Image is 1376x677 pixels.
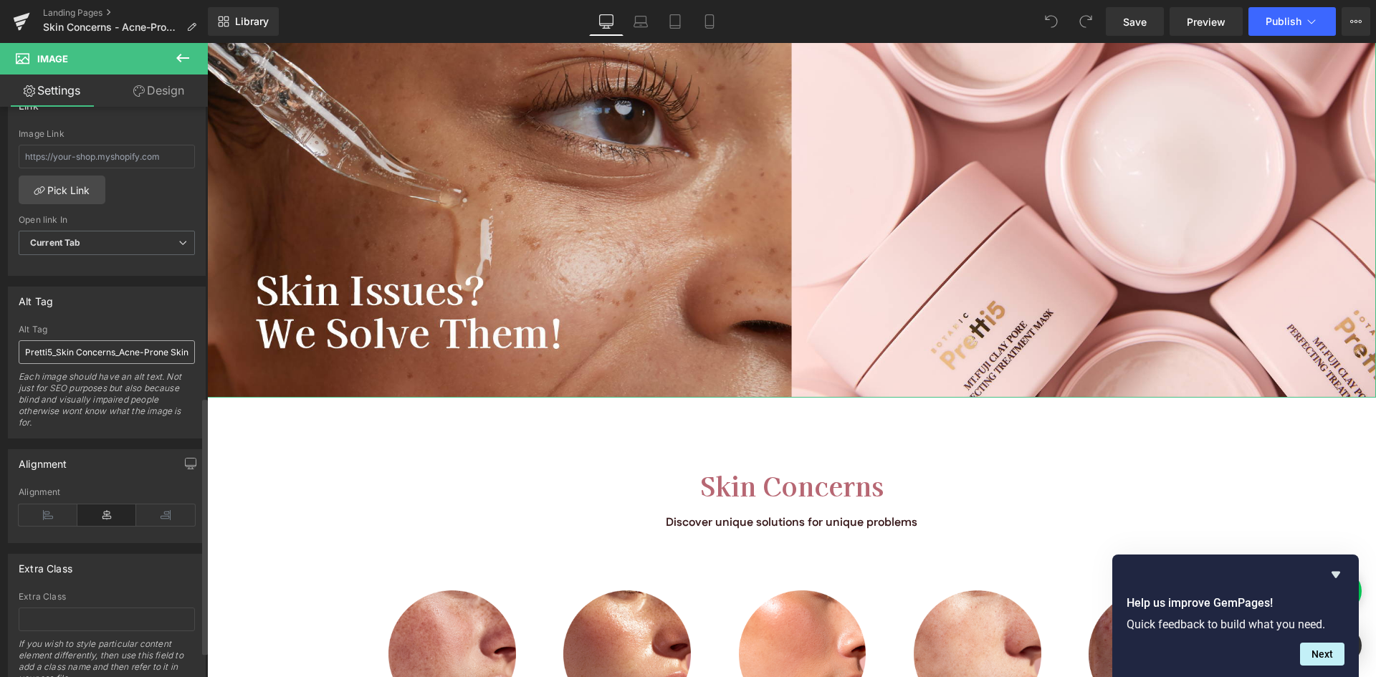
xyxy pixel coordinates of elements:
div: Alignment [19,487,195,497]
span: Image [37,53,68,64]
a: Tablet [658,7,692,36]
input: Your alt tags go here [19,340,195,364]
button: Next question [1300,643,1344,666]
b: Current Tab [30,237,81,248]
img: Pretti5_Skin Concerns_Dry Skin [181,547,309,677]
button: Undo [1037,7,1066,36]
a: Laptop [623,7,658,36]
img: Pretti5_Skin Concerns_Oily Skin [356,547,484,677]
p: Quick feedback to build what you need. [1127,618,1344,631]
span: Library [235,15,269,28]
img: Pretti5_Skin Concerns_Acne-Prone Skin [881,547,1009,675]
h2: Help us improve GemPages! [1127,595,1344,612]
button: More [1342,7,1370,36]
a: Mobile [692,7,727,36]
a: Preview [1170,7,1243,36]
div: Alignment [19,450,67,470]
div: Each image should have an alt text. Not just for SEO purposes but also because blind and visually... [19,371,195,438]
a: Landing Pages [43,7,208,19]
div: Alt Tag [19,287,53,307]
span: Skin Concerns - Acne-Prone Skin [43,21,181,33]
div: Discover unique solutions for unique problems [166,471,1004,489]
a: New Library [208,7,279,36]
div: Open link In [19,215,195,225]
a: Pick Link [19,176,105,204]
button: Hide survey [1327,566,1344,583]
button: Publish [1248,7,1336,36]
div: Extra Class [19,592,195,602]
div: Help us improve GemPages! [1127,566,1344,666]
a: Desktop [589,7,623,36]
div: Alt Tag [19,325,195,335]
span: Skin Concerns [493,423,677,461]
span: Save [1123,14,1147,29]
span: Preview [1187,14,1225,29]
button: Redo [1071,7,1100,36]
input: https://your-shop.myshopify.com [19,145,195,168]
img: Pretti5_Skin Concerns_Sensitive Skin [707,547,834,677]
div: Image Link [19,129,195,139]
span: Publish [1266,16,1301,27]
div: Extra Class [19,554,72,575]
img: Pretti5_Skin Concerns_Combination Skin [532,547,659,675]
a: Design [107,75,211,107]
